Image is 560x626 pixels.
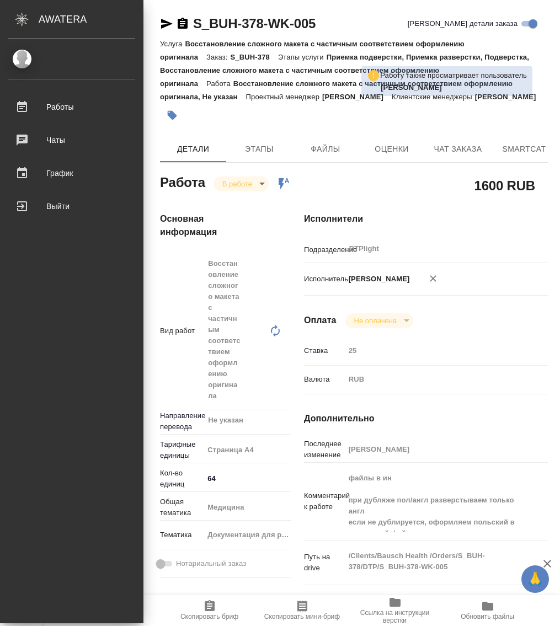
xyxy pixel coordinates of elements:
[160,410,204,432] p: Направление перевода
[176,17,189,30] button: Скопировать ссылку
[461,613,514,620] span: Обновить файлы
[8,165,135,181] div: График
[204,498,303,517] div: Медицина
[441,595,534,626] button: Обновить файлы
[160,529,204,541] p: Тематика
[521,565,549,593] button: 🙏
[304,345,345,356] p: Ставка
[160,496,204,518] p: Общая тематика
[381,83,442,92] b: [PERSON_NAME]
[304,438,345,461] p: Последнее изменение
[180,613,238,620] span: Скопировать бриф
[160,53,529,88] p: Приемка подверстки, Приемка разверстки, Подверстка, Восстановление сложного макета с частичным со...
[39,8,143,30] div: AWATERA
[355,609,435,624] span: Ссылка на инструкции верстки
[206,53,230,61] p: Заказ:
[526,568,545,591] span: 🙏
[349,595,441,626] button: Ссылка на инструкции верстки
[351,316,400,325] button: Не оплачена
[345,343,528,359] input: Пустое поле
[231,53,278,61] p: S_BUH-378
[475,93,545,101] p: [PERSON_NAME]
[3,93,141,121] a: Работы
[408,18,518,29] span: [PERSON_NAME] детали заказа
[278,53,327,61] p: Этапы услуги
[160,172,205,191] h2: Работа
[345,547,528,576] textarea: /Clients/Bausch Health /Orders/S_BUH-378/DTP/S_BUH-378-WK-005
[160,103,184,127] button: Добавить тэг
[8,99,135,115] div: Работы
[246,93,322,101] p: Проектный менеджер
[160,79,513,101] p: Восстановление сложного макета с частичным соответствием оформлению оригинала, Не указан
[167,142,220,156] span: Детали
[304,314,337,327] h4: Оплата
[345,441,528,457] input: Пустое поле
[8,198,135,215] div: Выйти
[345,274,410,285] p: [PERSON_NAME]
[264,613,340,620] span: Скопировать мини-бриф
[176,558,246,569] span: Нотариальный заказ
[206,79,233,88] p: Работа
[304,552,345,574] p: Путь на drive
[219,179,255,189] button: В работе
[204,526,303,544] div: Документация для рег. органов
[304,244,345,255] p: Подразделение
[365,142,418,156] span: Оценки
[256,595,349,626] button: Скопировать мини-бриф
[304,212,548,226] h4: Исполнители
[233,142,286,156] span: Этапы
[160,439,204,461] p: Тарифные единицы
[304,412,548,425] h4: Дополнительно
[163,595,256,626] button: Скопировать бриф
[345,370,528,389] div: RUB
[304,374,345,385] p: Валюта
[498,142,551,156] span: SmartCat
[299,142,352,156] span: Файлы
[345,469,528,532] textarea: файлы в ин при дубляже пол/англ разверстываем только англ если не дублируется, оформляем польский...
[3,192,141,220] a: Выйти
[214,176,269,191] div: В работе
[304,490,345,512] p: Комментарий к работе
[474,176,535,195] h2: 1600 RUB
[160,212,260,239] h4: Основная информация
[204,470,291,486] input: ✎ Введи что-нибудь
[3,159,141,187] a: График
[8,132,135,148] div: Чаты
[392,93,475,101] p: Клиентские менеджеры
[380,70,527,81] p: Работу также просматривает пользователь
[421,266,445,291] button: Удалить исполнителя
[345,313,413,328] div: В работе
[431,142,484,156] span: Чат заказа
[381,82,527,93] p: Васильева Ольга
[160,40,465,61] p: Восстановление сложного макета с частичным соответствием оформлению оригинала
[193,16,316,31] a: S_BUH-378-WK-005
[160,40,185,48] p: Услуга
[3,126,141,154] a: Чаты
[160,325,204,336] p: Вид работ
[322,93,392,101] p: [PERSON_NAME]
[160,468,204,490] p: Кол-во единиц
[204,441,303,459] div: Страница А4
[304,274,345,285] p: Исполнитель
[160,17,173,30] button: Скопировать ссылку для ЯМессенджера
